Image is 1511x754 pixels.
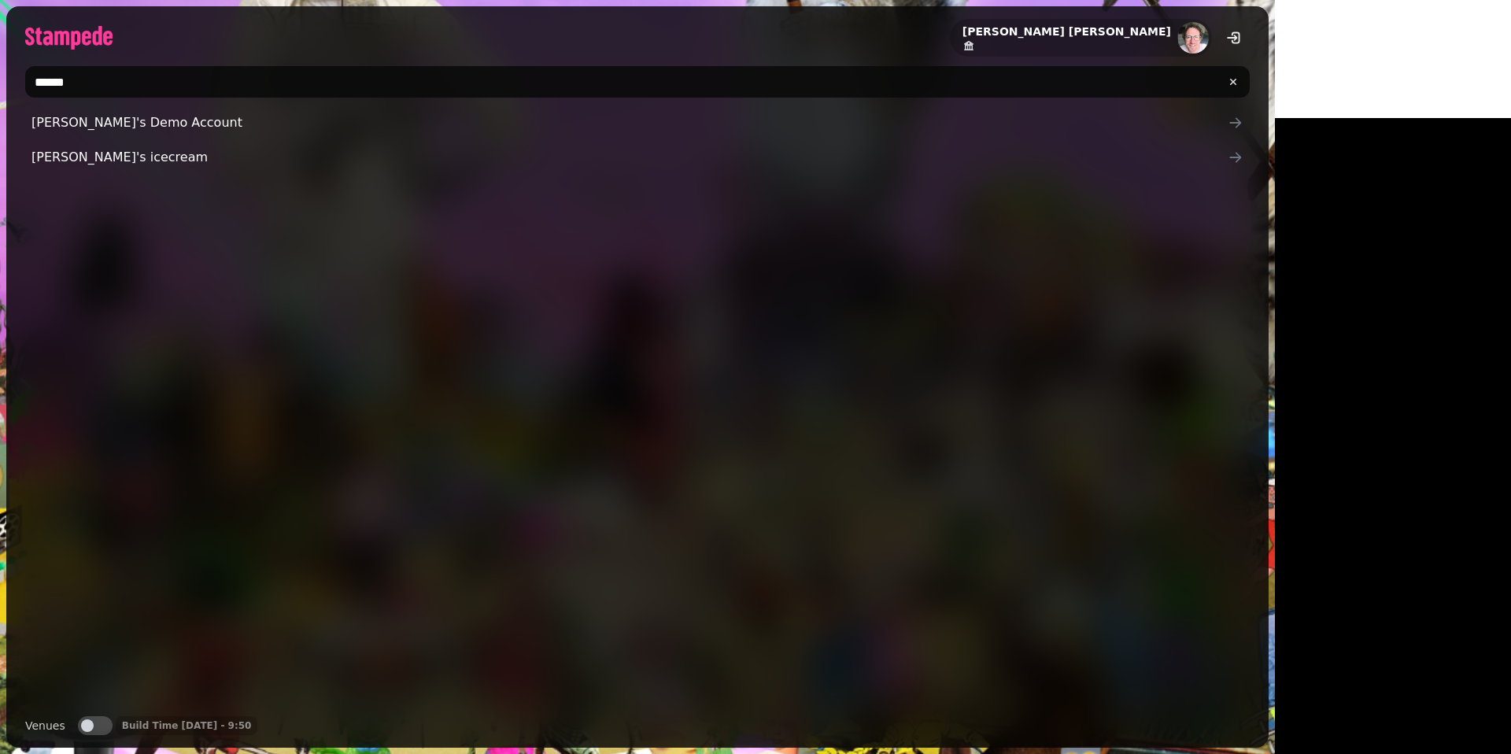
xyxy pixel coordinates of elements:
[122,719,252,732] p: Build Time [DATE] - 9:50
[25,142,1250,173] a: [PERSON_NAME]'s icecream
[25,107,1250,139] a: [PERSON_NAME]'s Demo Account
[31,148,1228,167] span: [PERSON_NAME]'s icecream
[25,716,65,735] label: Venues
[25,26,113,50] img: logo
[31,113,1228,132] span: [PERSON_NAME]'s Demo Account
[1218,22,1250,54] button: logout
[1220,68,1247,95] button: clear
[1177,22,1209,54] img: aHR0cHM6Ly93d3cuZ3JhdmF0YXIuY29tL2F2YXRhci8yODllYmIyYjVlNTgyYWIwNGUzOWMyZWY1YTYxNjQ5Mz9zPTE1MCZkP...
[962,24,1171,39] h2: [PERSON_NAME] [PERSON_NAME]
